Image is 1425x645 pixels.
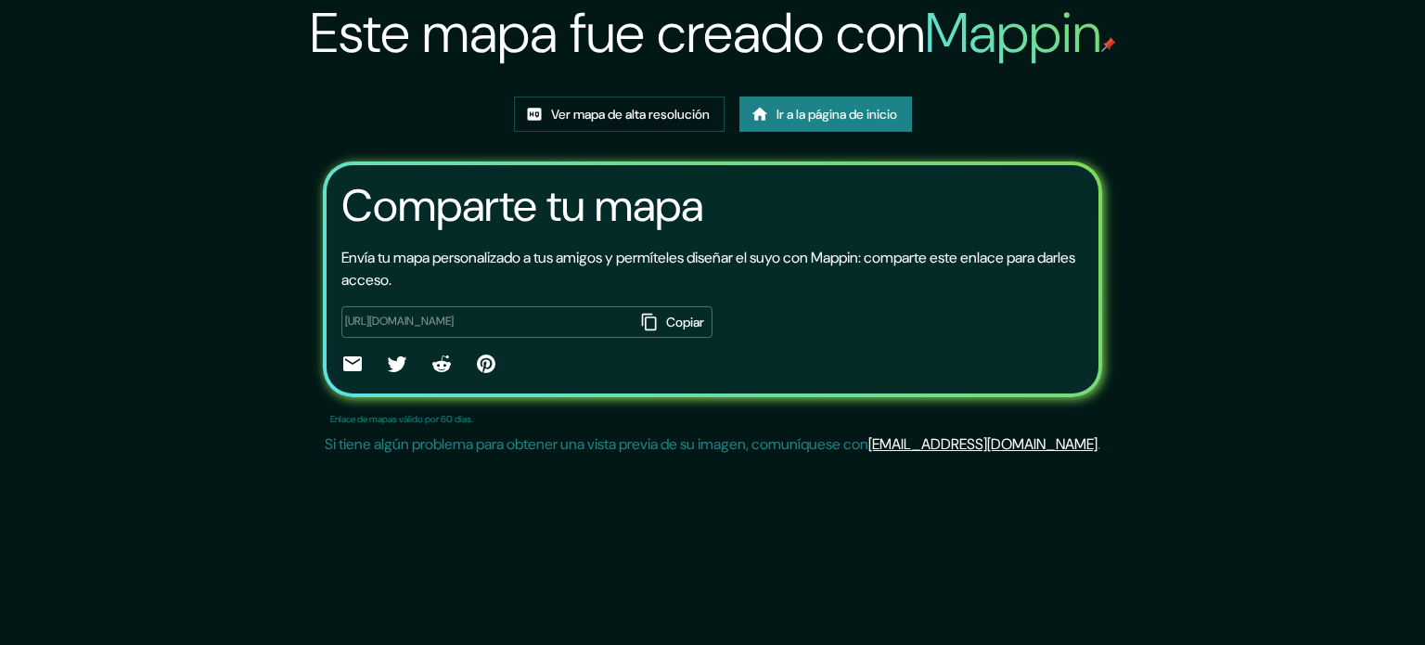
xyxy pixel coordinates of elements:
[1098,434,1100,454] font: .
[868,434,1098,454] a: [EMAIL_ADDRESS][DOMAIN_NAME]
[341,248,1075,290] font: Envía tu mapa personalizado a tus amigos y permíteles diseñar el suyo con Mappin: comparte este e...
[325,434,868,454] font: Si tiene algún problema para obtener una vista previa de su imagen, comuníquese con
[666,314,704,330] font: Copiar
[635,306,712,338] button: Copiar
[777,106,897,123] font: Ir a la página de inicio
[330,413,473,425] font: Enlace de mapas válido por 60 días.
[739,97,912,132] a: Ir a la página de inicio
[341,176,703,235] font: Comparte tu mapa
[514,97,725,132] a: Ver mapa de alta resolución
[1101,37,1116,52] img: pin de mapeo
[551,106,710,123] font: Ver mapa de alta resolución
